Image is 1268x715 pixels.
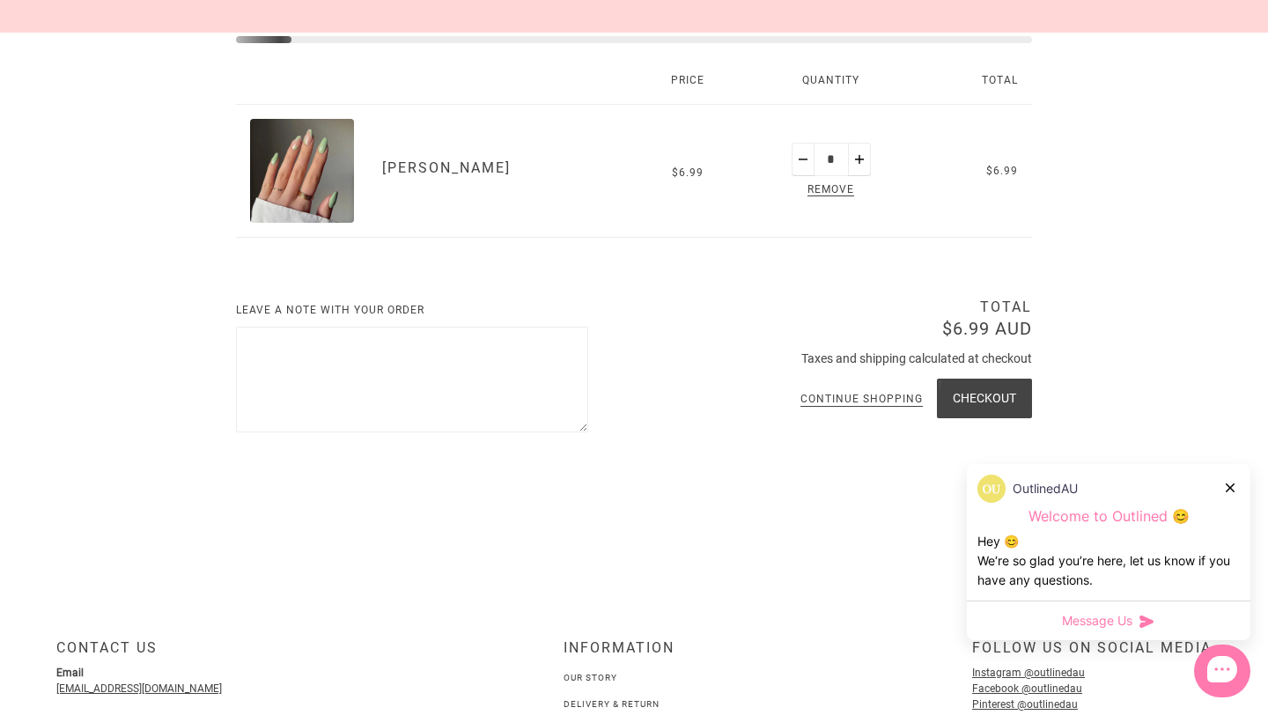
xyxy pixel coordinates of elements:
[848,143,871,176] button: Plus
[740,57,923,105] div: Quantity
[250,119,354,223] img: Kelly Green-Press on Manicure-Outlined
[972,667,1085,679] a: Instagram @outlinedau
[56,682,222,695] a: [EMAIL_ADDRESS][DOMAIN_NAME]
[986,165,1018,177] span: $6.99
[382,159,511,176] a: [PERSON_NAME]
[635,57,740,105] div: Price
[942,318,1032,339] span: $6.99 AUD
[923,57,1032,105] div: Total
[768,451,1032,498] iframe: PayPal-paypal
[1013,479,1078,498] p: OutlinedAU
[250,119,354,223] a: Kelly Green
[937,379,1032,418] button: Checkout
[800,394,923,407] a: Continue shopping
[564,699,660,709] a: Delivery & Return
[672,166,704,179] span: $6.99
[588,350,1032,382] div: Taxes and shipping calculated at checkout
[792,143,815,176] button: Minus
[564,639,704,670] div: INFORMATION
[56,667,84,679] strong: Email
[977,532,1240,590] div: Hey 😊 We‘re so glad you’re here, let us know if you have any questions.
[972,639,1212,670] div: Follow us on social media
[977,475,1006,503] img: data:image/png;base64,iVBORw0KGgoAAAANSUhEUgAAACQAAAAkCAYAAADhAJiYAAAC6klEQVR4AexVS2gUQRB9M7Ozs79...
[977,507,1240,526] p: Welcome to Outlined 😊
[972,682,1082,695] a: Facebook @outlinedau
[1062,612,1132,630] span: Message Us
[972,698,1078,711] a: Pinterest @outlinedau
[56,639,423,670] div: Contact Us
[564,673,617,682] a: Our Story
[804,181,858,201] span: Remove
[236,301,588,327] label: Leave a note with your order
[588,299,1032,322] div: Total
